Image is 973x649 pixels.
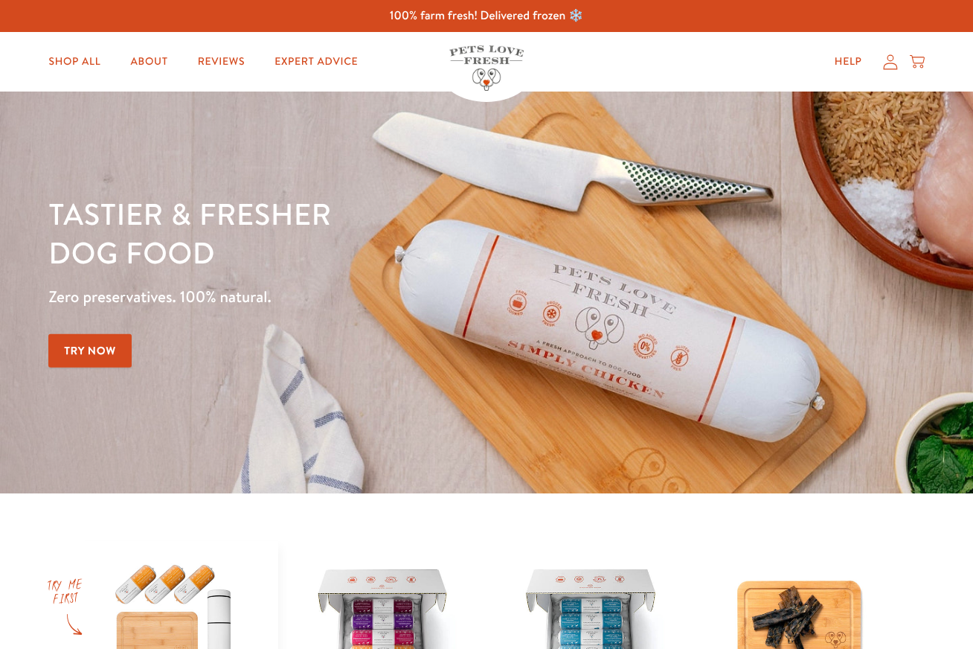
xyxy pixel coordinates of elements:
a: Expert Advice [263,47,370,77]
a: Try Now [48,334,132,368]
a: Shop All [36,47,112,77]
img: Pets Love Fresh [449,45,524,91]
h1: Tastier & fresher dog food [48,194,632,272]
a: About [119,47,180,77]
a: Help [823,47,874,77]
a: Reviews [186,47,257,77]
p: Zero preservatives. 100% natural. [48,284,632,310]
